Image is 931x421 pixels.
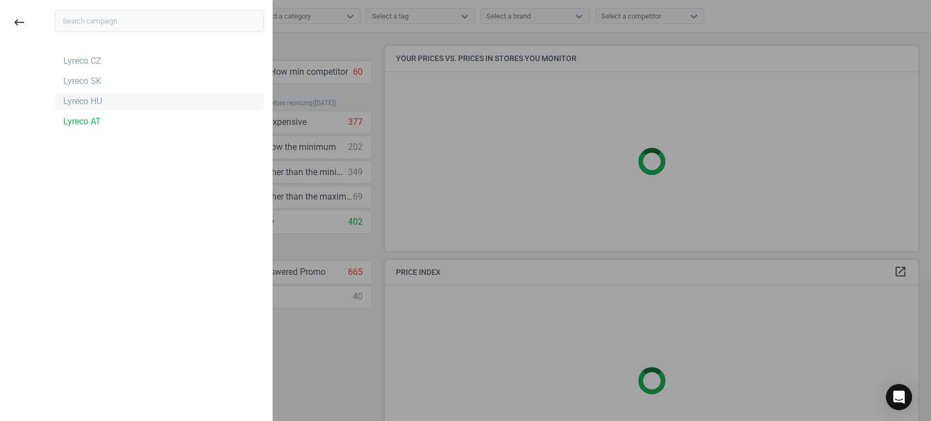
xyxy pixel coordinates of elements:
div: Lyreco SK [63,75,101,87]
div: Open Intercom Messenger [886,384,912,410]
input: Search campaign [55,10,264,32]
div: Lyreco HU [63,95,102,107]
i: keyboard_backspace [13,16,26,29]
div: Lyreco AT [63,116,101,128]
button: keyboard_backspace [7,10,32,35]
div: Lyreco CZ [63,55,101,67]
